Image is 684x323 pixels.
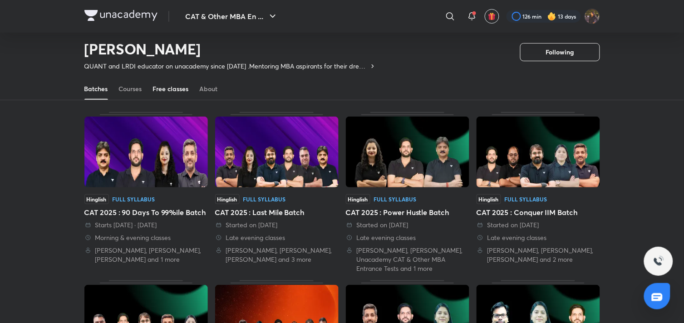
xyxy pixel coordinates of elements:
[477,207,600,218] div: CAT 2025 : Conquer IIM Batch
[477,117,600,187] img: Thumbnail
[488,12,496,20] img: avatar
[84,117,208,187] img: Thumbnail
[215,233,339,242] div: Late evening classes
[477,246,600,264] div: Deepika Awasthi, Ravi Kumar, Ronakkumar Shah and 2 more
[119,78,142,100] a: Courses
[547,12,556,21] img: streak
[215,117,339,187] img: Thumbnail
[119,84,142,93] div: Courses
[477,233,600,242] div: Late evening classes
[84,207,208,218] div: CAT 2025 : 90 Days To 99%ile Batch
[84,78,108,100] a: Batches
[84,220,208,230] div: Starts tomorrow · 31 Aug 2025
[84,246,208,264] div: Lokesh Agarwal, Ravi Kumar, Saral Nashier and 1 more
[84,233,208,242] div: Morning & evening classes
[346,194,370,204] span: Hinglish
[653,256,664,267] img: ttu
[346,220,469,230] div: Started on 8 Jul 2025
[585,9,600,24] img: Bhumika Varshney
[215,207,339,218] div: CAT 2025 : Last Mile Batch
[84,84,108,93] div: Batches
[215,194,240,204] span: Hinglish
[84,194,109,204] span: Hinglish
[346,233,469,242] div: Late evening classes
[153,78,189,100] a: Free classes
[477,112,600,273] div: CAT 2025 : Conquer IIM Batch
[374,196,417,202] div: Full Syllabus
[200,78,218,100] a: About
[84,10,157,21] img: Company Logo
[346,207,469,218] div: CAT 2025 : Power Hustle Batch
[243,196,286,202] div: Full Syllabus
[520,43,600,61] button: Following
[84,40,376,58] h2: [PERSON_NAME]
[84,10,157,23] a: Company Logo
[346,246,469,273] div: Lokesh Agarwal, Ravi Kumar, Unacademy CAT & Other MBA Entrance Tests and 1 more
[215,246,339,264] div: Lokesh Agarwal, Ravi Kumar, Ronakkumar Shah and 3 more
[215,112,339,273] div: CAT 2025 : Last Mile Batch
[200,84,218,93] div: About
[485,9,499,24] button: avatar
[180,7,284,25] button: CAT & Other MBA En ...
[346,112,469,273] div: CAT 2025 : Power Hustle Batch
[84,112,208,273] div: CAT 2025 : 90 Days To 99%ile Batch
[477,220,600,230] div: Started on 17 Jun 2025
[215,220,339,230] div: Started on 4 Aug 2025
[546,48,574,57] span: Following
[477,194,501,204] span: Hinglish
[113,196,155,202] div: Full Syllabus
[346,117,469,187] img: Thumbnail
[84,62,369,71] p: QUANT and LRDI educator on unacademy since [DATE] .Mentoring MBA aspirants for their dream B scho...
[505,196,547,202] div: Full Syllabus
[153,84,189,93] div: Free classes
